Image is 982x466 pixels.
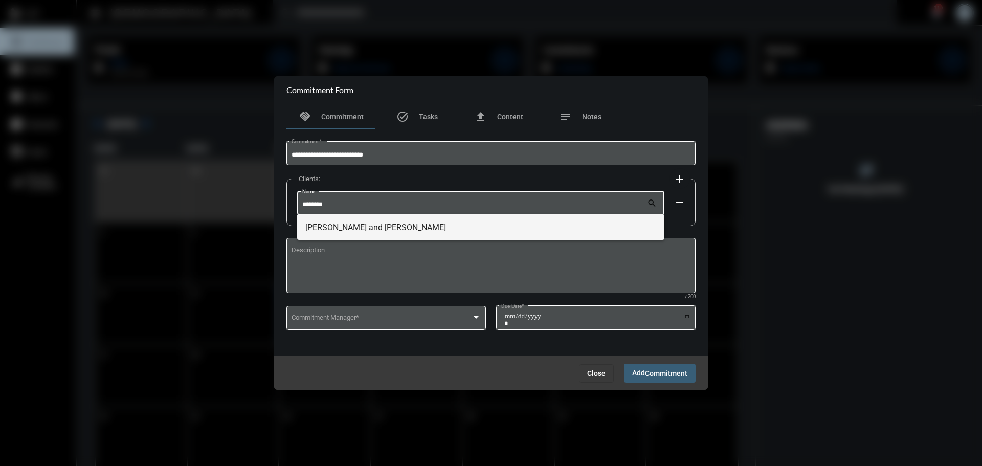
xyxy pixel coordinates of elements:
[674,173,686,185] mat-icon: add
[632,369,687,377] span: Add
[624,364,696,383] button: AddCommitment
[582,113,601,121] span: Notes
[674,196,686,208] mat-icon: remove
[305,215,656,240] span: [PERSON_NAME] and [PERSON_NAME]
[475,110,487,123] mat-icon: file_upload
[299,110,311,123] mat-icon: handshake
[685,294,696,300] mat-hint: / 200
[286,85,353,95] h2: Commitment Form
[294,175,325,183] label: Clients:
[396,110,409,123] mat-icon: task_alt
[419,113,438,121] span: Tasks
[645,369,687,378] span: Commitment
[497,113,523,121] span: Content
[321,113,364,121] span: Commitment
[560,110,572,123] mat-icon: notes
[587,369,606,378] span: Close
[579,364,614,383] button: Close
[647,198,659,210] mat-icon: search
